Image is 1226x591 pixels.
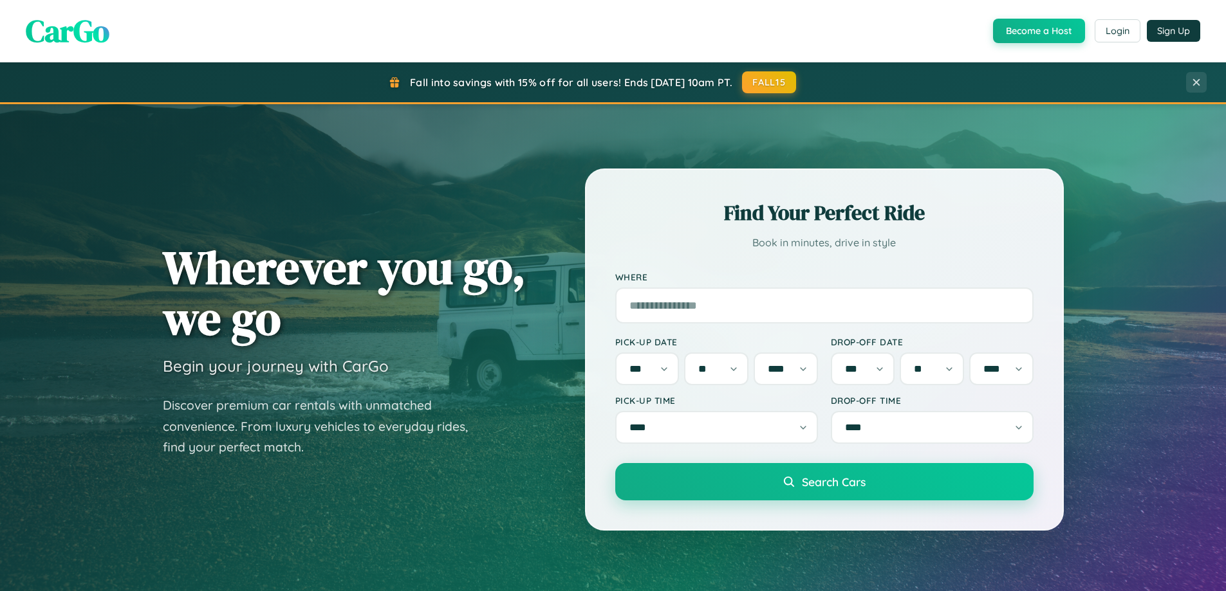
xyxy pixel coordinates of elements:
button: Login [1095,19,1140,42]
button: Sign Up [1147,20,1200,42]
h1: Wherever you go, we go [163,242,526,343]
label: Where [615,271,1034,282]
button: FALL15 [742,71,796,93]
span: Fall into savings with 15% off for all users! Ends [DATE] 10am PT. [410,76,732,89]
span: Search Cars [802,475,866,489]
h3: Begin your journey with CarGo [163,356,389,376]
span: CarGo [26,10,109,52]
label: Pick-up Time [615,395,818,406]
label: Pick-up Date [615,336,818,347]
button: Become a Host [993,19,1085,43]
button: Search Cars [615,463,1034,500]
label: Drop-off Date [831,336,1034,347]
p: Discover premium car rentals with unmatched convenience. From luxury vehicles to everyday rides, ... [163,395,485,458]
h2: Find Your Perfect Ride [615,199,1034,227]
label: Drop-off Time [831,395,1034,406]
p: Book in minutes, drive in style [615,233,1034,252]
